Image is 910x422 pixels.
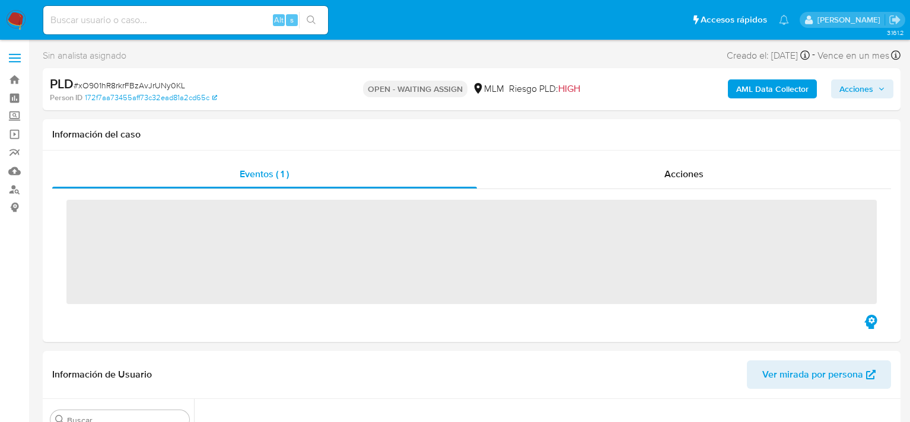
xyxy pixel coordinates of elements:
span: ‌ [66,200,877,304]
span: # xO901hR8rkrFBzAvJrUNy0KL [74,79,185,91]
span: Alt [274,14,284,25]
button: Acciones [831,79,893,98]
span: Acciones [839,79,873,98]
h1: Información de Usuario [52,369,152,381]
span: - [812,47,815,63]
span: s [290,14,294,25]
button: AML Data Collector [728,79,817,98]
span: Eventos ( 1 ) [240,167,289,181]
span: Sin analista asignado [43,49,126,62]
div: Creado el: [DATE] [727,47,810,63]
p: OPEN - WAITING ASSIGN [363,81,467,97]
b: Person ID [50,92,82,103]
p: diego.ortizcastro@mercadolibre.com.mx [817,14,884,25]
span: Acciones [664,167,704,181]
h1: Información del caso [52,129,891,140]
div: MLM [472,82,504,95]
span: HIGH [558,82,580,95]
span: Vence en un mes [817,49,889,62]
span: Ver mirada por persona [762,360,863,389]
span: Riesgo PLD: [509,82,580,95]
b: AML Data Collector [736,79,809,98]
a: Salir [889,14,901,26]
a: Notificaciones [779,15,789,25]
b: PLD [50,74,74,93]
input: Buscar usuario o caso... [43,12,328,28]
span: Accesos rápidos [701,14,767,26]
a: 172f7aa73455aff73c32ead81a2cd65c [85,92,217,103]
button: search-icon [299,12,323,28]
button: Ver mirada por persona [747,360,891,389]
